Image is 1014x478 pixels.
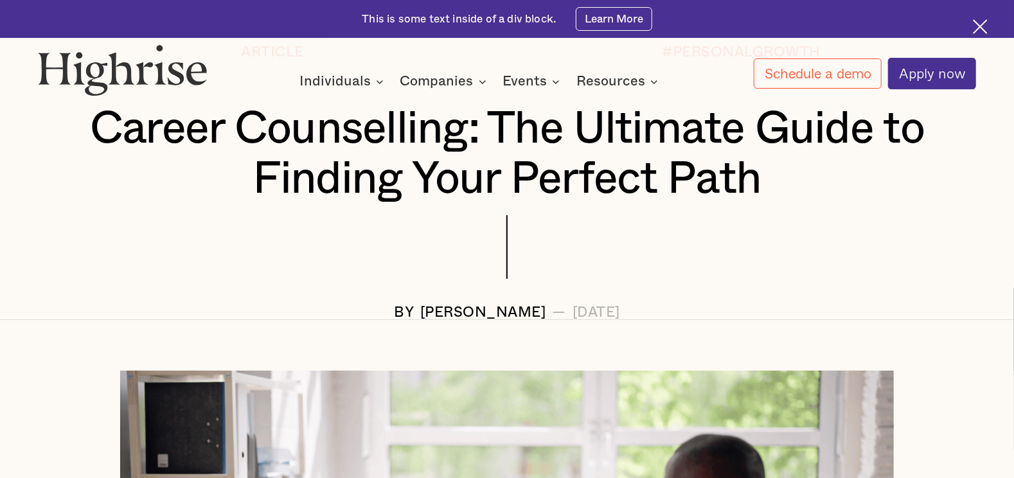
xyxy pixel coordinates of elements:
a: Learn More [576,7,652,31]
div: Individuals [299,74,387,89]
div: [PERSON_NAME] [420,305,546,320]
div: Resources [576,74,662,89]
h1: Career Counselling: The Ultimate Guide to Finding Your Perfect Path [77,104,937,204]
img: Cross icon [973,19,988,34]
div: This is some text inside of a div block. [362,12,556,26]
a: Apply now [888,58,976,89]
div: Companies [400,74,474,89]
div: Events [503,74,564,89]
div: Resources [576,74,645,89]
div: Companies [400,74,490,89]
div: [DATE] [573,305,620,320]
a: Schedule a demo [754,58,882,89]
div: BY [394,305,414,320]
div: — [552,305,566,320]
img: Highrise logo [38,44,208,96]
div: Events [503,74,547,89]
div: Individuals [299,74,371,89]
